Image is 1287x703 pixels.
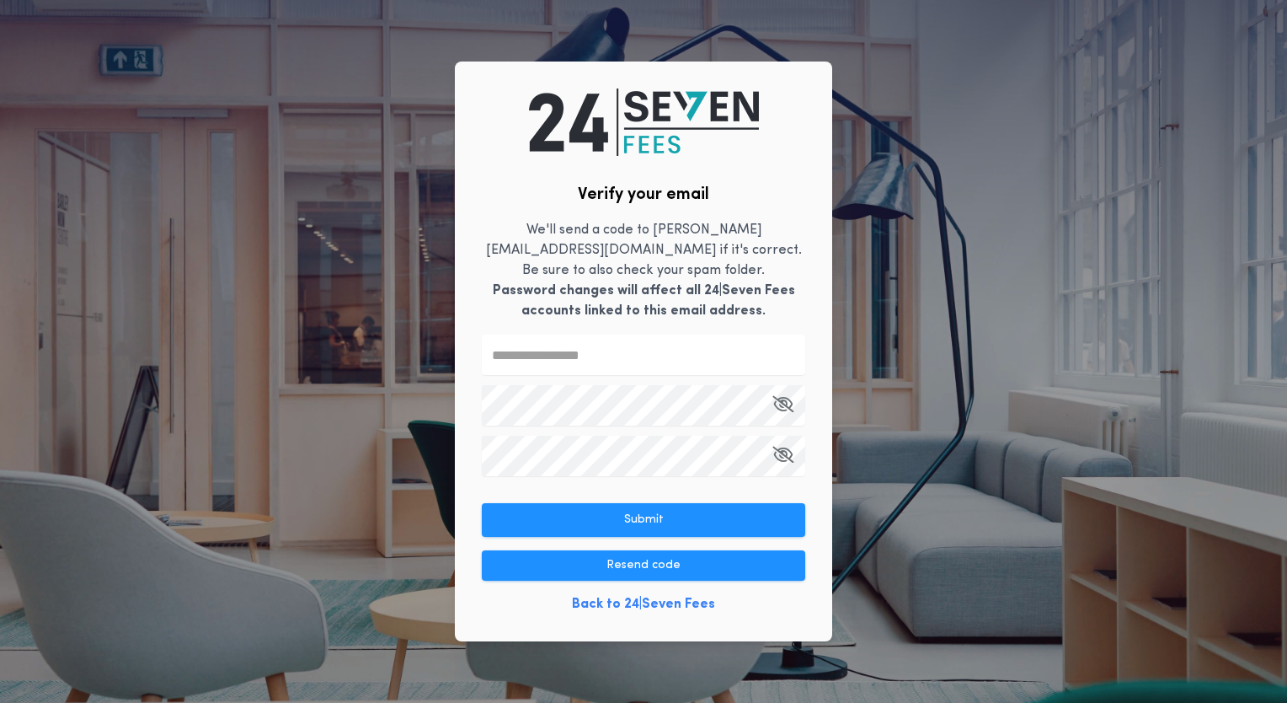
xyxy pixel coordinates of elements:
[572,594,715,614] a: Back to 24|Seven Fees
[482,503,805,537] button: Submit
[529,89,759,156] img: logo
[493,284,795,318] b: Password changes will affect all 24|Seven Fees accounts linked to this email address.
[578,183,709,207] h2: Verify your email
[482,550,805,581] button: Resend code
[482,220,805,321] p: We'll send a code to [PERSON_NAME][EMAIL_ADDRESS][DOMAIN_NAME] if it's correct. Be sure to also c...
